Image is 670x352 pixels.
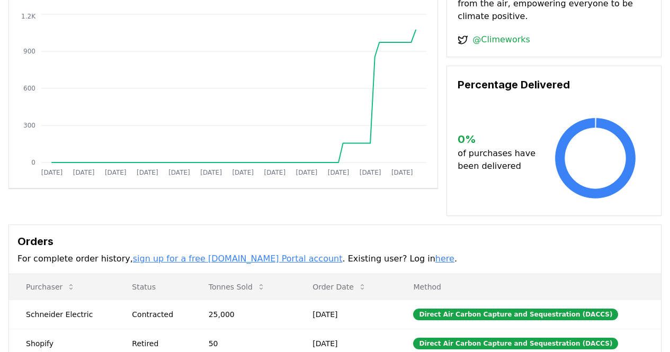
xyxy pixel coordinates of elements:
[192,300,296,329] td: 25,000
[458,131,540,147] h3: 0 %
[296,169,318,176] tspan: [DATE]
[105,169,127,176] tspan: [DATE]
[264,169,285,176] tspan: [DATE]
[458,77,650,93] h3: Percentage Delivered
[73,169,95,176] tspan: [DATE]
[472,33,530,46] a: @Climeworks
[17,233,653,249] h3: Orders
[200,169,222,176] tspan: [DATE]
[133,254,343,264] a: sign up for a free [DOMAIN_NAME] Portal account
[41,169,63,176] tspan: [DATE]
[9,300,115,329] td: Schneider Electric
[391,169,413,176] tspan: [DATE]
[132,309,183,320] div: Contracted
[168,169,190,176] tspan: [DATE]
[328,169,350,176] tspan: [DATE]
[405,282,653,292] p: Method
[31,159,35,166] tspan: 0
[200,276,274,297] button: Tonnes Sold
[458,147,540,173] p: of purchases have been delivered
[296,300,396,329] td: [DATE]
[21,13,36,20] tspan: 1.2K
[304,276,375,297] button: Order Date
[17,252,653,265] p: For complete order history, . Existing user? Log in .
[132,338,183,349] div: Retired
[413,338,618,349] div: Direct Air Carbon Capture and Sequestration (DACCS)
[23,48,35,55] tspan: 900
[17,276,84,297] button: Purchaser
[232,169,254,176] tspan: [DATE]
[23,122,35,129] tspan: 300
[435,254,454,264] a: here
[23,85,35,92] tspan: 600
[413,309,618,320] div: Direct Air Carbon Capture and Sequestration (DACCS)
[360,169,381,176] tspan: [DATE]
[123,282,183,292] p: Status
[137,169,158,176] tspan: [DATE]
